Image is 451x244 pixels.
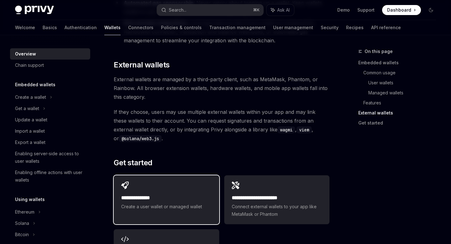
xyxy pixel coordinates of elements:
div: Overview [15,50,36,58]
a: API reference [371,20,401,35]
button: Search...⌘K [157,4,263,16]
code: viem [297,126,312,133]
img: dark logo [15,6,54,14]
h5: Embedded wallets [15,81,55,88]
div: Enabling server-side access to user wallets [15,150,86,165]
a: Common usage [363,68,441,78]
a: User management [273,20,313,35]
div: Create a wallet [15,93,46,101]
a: Security [321,20,339,35]
code: @solana/web3.js [119,135,162,142]
span: External wallets are managed by a third-party client, such as MetaMask, Phantom, or Rainbow. All ... [114,75,329,101]
a: Dashboard [382,5,421,15]
div: Search... [169,6,186,14]
h5: Using wallets [15,196,45,203]
span: External wallets [114,60,169,70]
span: Ask AI [277,7,290,13]
span: ⌘ K [253,8,260,13]
div: Ethereum [15,208,34,216]
a: Connectors [128,20,153,35]
a: Authentication [65,20,97,35]
button: Ask AI [267,4,294,16]
a: Enabling server-side access to user wallets [10,148,90,167]
a: Support [357,7,375,13]
a: Features [363,98,441,108]
a: External wallets [358,108,441,118]
a: Embedded wallets [358,58,441,68]
a: User wallets [368,78,441,88]
span: Dashboard [387,7,411,13]
a: Export a wallet [10,137,90,148]
a: Managed wallets [368,88,441,98]
a: Overview [10,48,90,60]
a: Welcome [15,20,35,35]
div: Export a wallet [15,139,45,146]
a: Update a wallet [10,114,90,125]
a: Get started [358,118,441,128]
a: Recipes [346,20,364,35]
a: Basics [43,20,57,35]
a: Demo [337,7,350,13]
span: If they choose, users may use multiple external wallets within your app and may link these wallet... [114,108,329,143]
a: Enabling offline actions with user wallets [10,167,90,186]
span: Create a user wallet or managed wallet [121,203,211,210]
div: Enabling offline actions with user wallets [15,169,86,184]
button: Toggle dark mode [426,5,436,15]
div: Chain support [15,61,44,69]
code: wagmi [277,126,295,133]
div: Bitcoin [15,231,29,238]
span: Get started [114,158,152,168]
div: Solana [15,220,29,227]
a: Chain support [10,60,90,71]
span: Connect external wallets to your app like MetaMask or Phantom [232,203,322,218]
a: Policies & controls [161,20,202,35]
div: Import a wallet [15,127,45,135]
div: Get a wallet [15,105,39,112]
span: On this page [365,48,393,55]
a: Transaction management [209,20,266,35]
div: Update a wallet [15,116,47,124]
a: Import a wallet [10,125,90,137]
a: Wallets [104,20,121,35]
